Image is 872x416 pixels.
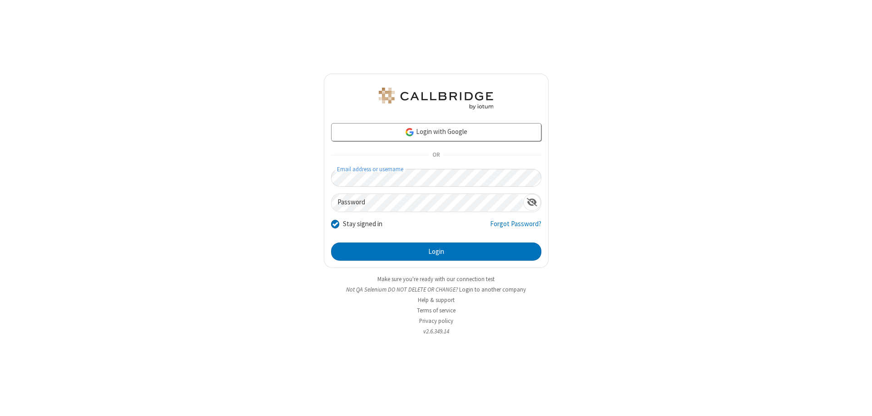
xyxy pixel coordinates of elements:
label: Stay signed in [343,219,382,229]
li: Not QA Selenium DO NOT DELETE OR CHANGE? [324,285,549,294]
img: QA Selenium DO NOT DELETE OR CHANGE [377,88,495,109]
button: Login to another company [459,285,526,294]
li: v2.6.349.14 [324,327,549,336]
a: Privacy policy [419,317,453,325]
span: OR [429,149,443,162]
a: Terms of service [417,307,456,314]
img: google-icon.png [405,127,415,137]
input: Password [332,194,523,212]
a: Make sure you're ready with our connection test [377,275,495,283]
div: Show password [523,194,541,211]
input: Email address or username [331,169,541,187]
a: Login with Google [331,123,541,141]
a: Forgot Password? [490,219,541,236]
a: Help & support [418,296,455,304]
button: Login [331,243,541,261]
